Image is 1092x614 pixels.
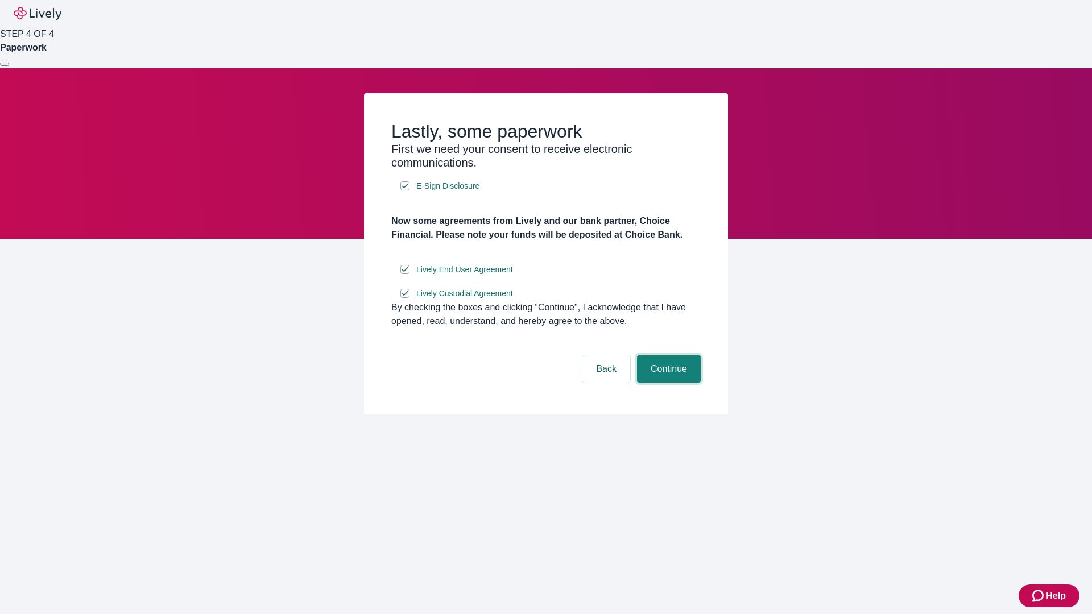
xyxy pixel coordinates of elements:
img: Lively [14,7,61,20]
span: E-Sign Disclosure [416,180,479,192]
button: Continue [637,355,701,383]
a: e-sign disclosure document [414,263,515,277]
span: Lively End User Agreement [416,264,513,276]
h4: Now some agreements from Lively and our bank partner, Choice Financial. Please note your funds wi... [391,214,701,242]
div: By checking the boxes and clicking “Continue", I acknowledge that I have opened, read, understand... [391,301,701,328]
a: e-sign disclosure document [414,179,482,193]
button: Zendesk support iconHelp [1019,584,1079,607]
h2: Lastly, some paperwork [391,121,701,142]
button: Back [582,355,630,383]
a: e-sign disclosure document [414,287,515,301]
span: Help [1046,589,1066,603]
h3: First we need your consent to receive electronic communications. [391,142,701,169]
span: Lively Custodial Agreement [416,288,513,300]
svg: Zendesk support icon [1032,589,1046,603]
